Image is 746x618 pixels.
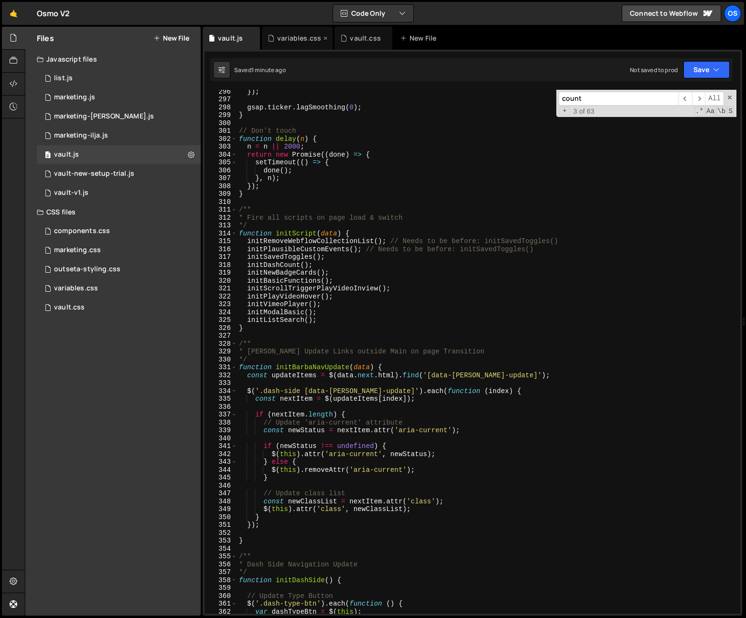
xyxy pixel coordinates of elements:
[205,379,237,387] div: 333
[205,182,237,191] div: 308
[205,285,237,293] div: 321
[622,5,721,22] a: Connect to Webflow
[37,241,201,260] div: 16596/45446.css
[205,600,237,608] div: 361
[205,372,237,380] div: 332
[205,104,237,112] div: 298
[716,107,726,116] span: Whole Word Search
[692,92,705,106] span: ​
[37,88,201,107] div: 16596/45422.js
[37,298,201,317] div: 16596/45153.css
[205,442,237,450] div: 341
[205,387,237,395] div: 334
[153,34,189,42] button: New File
[205,88,237,96] div: 296
[205,151,237,159] div: 304
[205,222,237,230] div: 313
[350,33,380,43] div: vault.css
[205,198,237,206] div: 310
[205,190,237,198] div: 309
[400,33,440,43] div: New File
[205,300,237,309] div: 323
[705,107,715,116] span: CaseSensitive Search
[37,145,201,164] div: 16596/45133.js
[205,309,237,317] div: 324
[560,107,570,116] span: Toggle Replace mode
[630,66,678,74] div: Not saved to prod
[205,277,237,285] div: 320
[205,411,237,419] div: 337
[205,324,237,332] div: 326
[205,253,237,261] div: 317
[727,107,734,116] span: Search In Selection
[205,561,237,569] div: 356
[205,135,237,143] div: 302
[205,513,237,522] div: 350
[205,584,237,592] div: 359
[54,150,79,159] div: vault.js
[37,260,201,279] div: 16596/45156.css
[205,261,237,269] div: 318
[205,143,237,151] div: 303
[37,69,201,88] div: 16596/45151.js
[54,284,98,293] div: variables.css
[37,183,201,202] div: 16596/45132.js
[205,119,237,128] div: 300
[37,222,201,241] div: 16596/45511.css
[54,246,101,255] div: marketing.css
[205,174,237,182] div: 307
[54,131,108,140] div: marketing-ilja.js
[37,33,54,43] h2: Files
[205,458,237,466] div: 343
[205,159,237,167] div: 305
[205,127,237,135] div: 301
[705,92,724,106] span: Alt-Enter
[218,33,243,43] div: vault.js
[205,576,237,585] div: 358
[54,93,95,102] div: marketing.js
[205,435,237,443] div: 340
[205,608,237,616] div: 362
[277,33,321,43] div: variables.css
[724,5,741,22] div: Os
[205,96,237,104] div: 297
[205,426,237,435] div: 339
[205,214,237,222] div: 312
[205,340,237,348] div: 328
[37,279,201,298] div: 16596/45154.css
[205,529,237,537] div: 352
[333,5,413,22] button: Code Only
[559,92,679,106] input: Search for
[205,316,237,324] div: 325
[2,2,25,25] a: 🤙
[205,356,237,364] div: 330
[205,474,237,482] div: 345
[205,269,237,277] div: 319
[37,107,201,126] div: 16596/45424.js
[205,505,237,513] div: 349
[205,230,237,238] div: 314
[205,568,237,576] div: 357
[25,50,201,69] div: Javascript files
[694,107,704,116] span: RegExp Search
[251,66,286,74] div: 1 minute ago
[205,167,237,175] div: 306
[205,553,237,561] div: 355
[205,206,237,214] div: 311
[45,152,51,160] span: 0
[205,490,237,498] div: 347
[37,164,201,183] div: 16596/45152.js
[205,348,237,356] div: 329
[205,498,237,506] div: 348
[234,66,286,74] div: Saved
[205,293,237,301] div: 322
[205,521,237,529] div: 351
[683,61,730,78] button: Save
[54,227,110,235] div: components.css
[205,237,237,245] div: 315
[37,8,70,19] div: Osmo V2
[205,545,237,553] div: 354
[54,303,85,312] div: vault.css
[205,332,237,340] div: 327
[205,363,237,372] div: 331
